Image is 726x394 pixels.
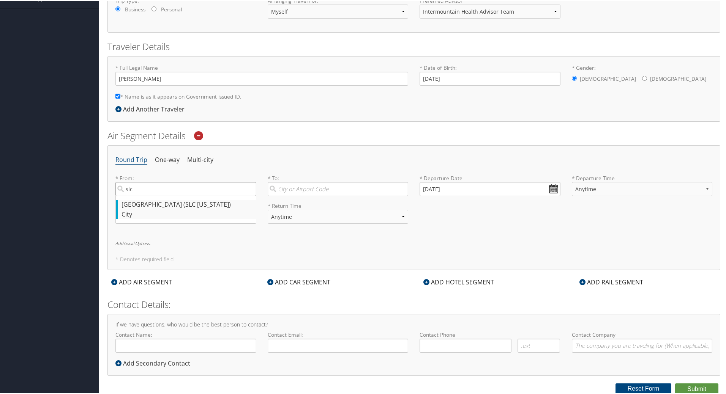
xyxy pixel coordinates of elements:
[616,383,672,393] button: Reset Form
[420,174,560,181] label: * Departure Date
[115,63,408,85] label: * Full Legal Name
[115,321,712,327] h4: If we have questions, who would be the best person to contact?
[264,277,334,286] div: ADD CAR SEGMENT
[115,89,241,103] label: * Name is as it appears on Government issued ID.
[572,181,713,195] select: * Departure Time
[576,277,647,286] div: ADD RAIL SEGMENT
[122,209,252,219] div: City
[115,240,712,245] h6: Additional Options:
[107,277,176,286] div: ADD AIR SEGMENT
[125,5,145,13] label: Business
[572,338,713,352] input: Contact Company
[115,358,194,367] div: Add Secondary Contact
[122,199,252,209] div: [GEOGRAPHIC_DATA] (SLC [US_STATE])
[115,93,120,98] input: * Name is as it appears on Government issued ID.
[572,174,713,201] label: * Departure Time
[268,174,409,195] label: * To:
[518,338,560,352] input: .ext
[675,383,718,394] button: Submit
[268,201,409,209] label: * Return Time
[115,71,408,85] input: * Full Legal Name
[115,104,188,113] div: Add Another Traveler
[115,330,256,352] label: Contact Name:
[580,71,636,85] label: [DEMOGRAPHIC_DATA]
[572,63,713,86] label: * Gender:
[642,75,647,80] input: * Gender:[DEMOGRAPHIC_DATA][DEMOGRAPHIC_DATA]
[572,330,713,352] label: Contact Company
[107,129,720,141] h2: Air Segment Details
[268,181,409,195] input: City or Airport Code
[115,338,256,352] input: Contact Name:
[420,181,560,195] input: MM/DD/YYYY
[420,63,560,85] label: * Date of Birth:
[650,71,706,85] label: [DEMOGRAPHIC_DATA]
[107,39,720,52] h2: Traveler Details
[420,330,560,338] label: Contact Phone
[161,5,182,13] label: Personal
[572,75,577,80] input: * Gender:[DEMOGRAPHIC_DATA][DEMOGRAPHIC_DATA]
[115,256,712,261] h5: * Denotes required field
[268,338,409,352] input: Contact Email:
[115,174,256,195] label: * From:
[420,277,498,286] div: ADD HOTEL SEGMENT
[115,152,147,166] li: Round Trip
[115,181,256,195] input: [GEOGRAPHIC_DATA] (SLC [US_STATE])City
[420,71,560,85] input: * Date of Birth:
[187,152,213,166] li: Multi-city
[155,152,180,166] li: One-way
[107,297,720,310] h2: Contact Details:
[268,330,409,352] label: Contact Email:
